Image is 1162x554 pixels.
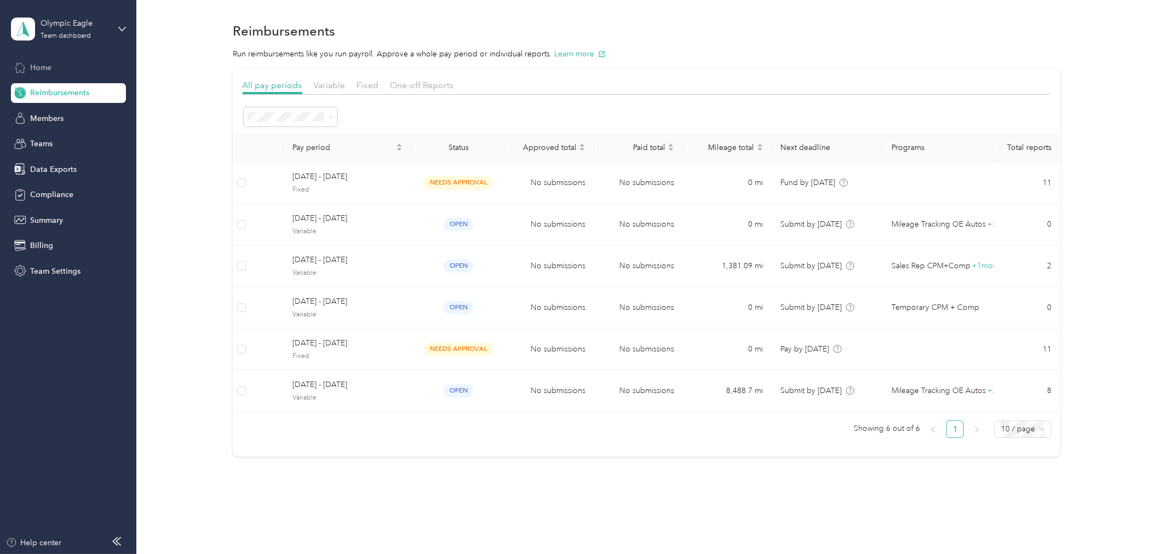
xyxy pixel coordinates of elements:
th: Pay period [284,133,411,162]
td: 11 [994,328,1061,370]
span: Temporary CPM + Comp [891,302,979,314]
td: 2 [994,245,1061,287]
td: No submissions [505,245,594,287]
span: Showing 6 out of 6 [854,420,920,437]
span: open [444,259,473,272]
td: No submissions [594,245,683,287]
td: 0 mi [683,204,772,245]
span: [DATE] - [DATE] [292,254,402,266]
td: 11 [994,162,1061,204]
span: Fixed [292,185,402,195]
li: 1 [946,420,964,438]
h1: Reimbursements [233,25,335,37]
span: needs approval [424,176,493,189]
span: caret-down [396,146,402,153]
th: Mileage total [683,133,772,162]
span: open [444,301,473,314]
button: right [968,420,986,438]
span: [DATE] - [DATE] [292,171,402,183]
span: Mileage Tracking OE Autos [891,218,986,230]
span: Fund by [DATE] [781,178,836,187]
td: No submissions [594,328,683,370]
th: Paid total [594,133,683,162]
span: Data Exports [30,164,77,175]
th: Programs [883,133,994,162]
button: Learn more [554,48,606,60]
span: + 3 more [988,386,1016,395]
div: Status [420,143,497,152]
td: No submissions [594,370,683,412]
span: [DATE] - [DATE] [292,379,402,391]
th: Approved total [505,133,594,162]
div: Page Size [994,420,1051,438]
td: No submissions [594,287,683,328]
span: [DATE] - [DATE] [292,337,402,349]
td: 1,381.09 mi [683,245,772,287]
span: Submit by [DATE] [781,220,842,229]
span: Reimbursements [30,87,89,99]
span: Pay period [292,143,394,152]
span: + 1 more [973,261,1000,270]
span: caret-up [396,142,402,148]
li: Previous Page [924,420,942,438]
iframe: Everlance-gr Chat Button Frame [1101,493,1162,554]
span: Variable [292,227,402,236]
td: 8,488.7 mi [683,370,772,412]
span: [DATE] - [DATE] [292,212,402,224]
span: 10 / page [1001,421,1045,437]
span: left [930,426,936,433]
th: Total reports [994,133,1061,162]
span: Summary [30,215,63,226]
p: Run reimbursements like you run payroll. Approve a whole pay period or individual reports. [233,48,1060,60]
span: Team Settings [30,266,80,277]
td: 0 mi [683,162,772,204]
span: caret-down [757,146,763,153]
div: Team dashboard [41,33,91,39]
span: needs approval [424,343,493,355]
span: Compliance [30,189,73,200]
li: Next Page [968,420,986,438]
a: 1 [947,421,963,437]
td: 8 [994,370,1061,412]
span: caret-up [579,142,585,148]
span: Paid total [603,143,665,152]
span: Fixed [357,80,379,90]
span: caret-down [668,146,674,153]
td: 0 [994,204,1061,245]
th: Next deadline [772,133,883,162]
span: Members [30,113,64,124]
span: Pay by [DATE] [781,344,830,354]
span: Teams [30,138,53,149]
span: Mileage total [692,143,754,152]
button: left [924,420,942,438]
span: One-off Reports [390,80,454,90]
td: No submissions [505,328,594,370]
span: Variable [314,80,346,90]
span: caret-up [668,142,674,148]
span: Home [30,62,51,73]
td: No submissions [505,370,594,412]
span: caret-down [579,146,585,153]
td: No submissions [505,162,594,204]
span: Sales Rep CPM+Comp [891,260,970,272]
td: No submissions [594,162,683,204]
span: caret-up [757,142,763,148]
button: Help center [6,537,62,549]
span: open [444,218,473,230]
span: Fixed [292,351,402,361]
span: Variable [292,268,402,278]
td: 0 mi [683,287,772,328]
div: Olympic Eagle [41,18,109,29]
td: No submissions [505,204,594,245]
span: Mileage Tracking OE Autos [891,385,986,397]
td: No submissions [505,287,594,328]
span: right [974,426,980,433]
span: open [444,384,473,397]
span: + 3 more [988,220,1016,229]
td: No submissions [594,204,683,245]
span: All pay periods [243,80,302,90]
td: 0 mi [683,328,772,370]
span: Submit by [DATE] [781,261,842,270]
td: 0 [994,287,1061,328]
